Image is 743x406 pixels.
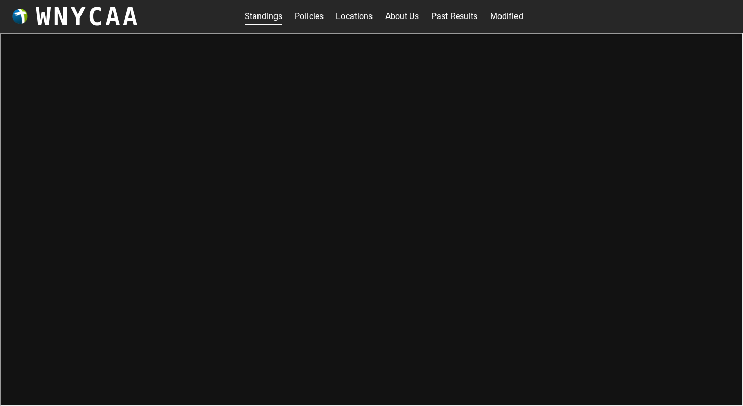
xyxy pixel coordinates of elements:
a: Locations [336,8,373,25]
a: Standings [245,8,282,25]
a: About Us [385,8,419,25]
a: Modified [490,8,523,25]
h3: WNYCAA [36,2,140,31]
img: wnycaaBall.png [12,9,28,24]
a: Past Results [431,8,478,25]
a: Policies [295,8,324,25]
